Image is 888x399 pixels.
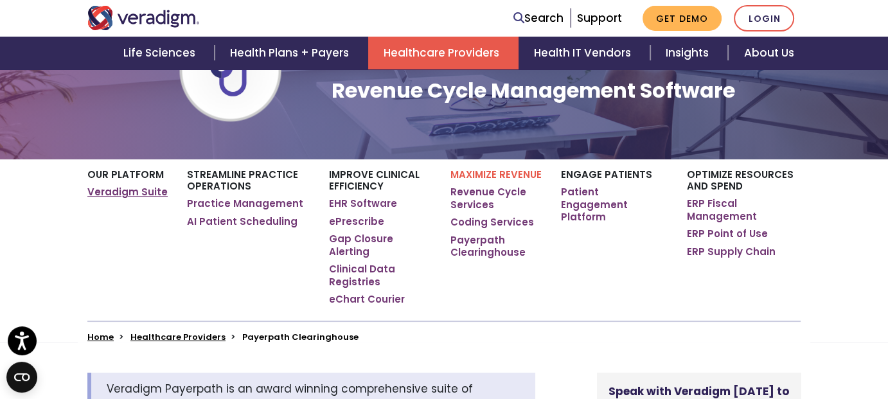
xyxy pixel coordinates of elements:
[87,186,168,199] a: Veradigm Suite
[561,186,668,224] a: Patient Engagement Platform
[329,263,431,288] a: Clinical Data Registries
[577,10,622,26] a: Support
[108,37,215,69] a: Life Sciences
[450,186,542,211] a: Revenue Cycle Services
[329,215,384,228] a: ePrescribe
[824,335,873,384] iframe: Drift Chat Widget
[329,233,431,258] a: Gap Closure Alerting
[450,216,534,229] a: Coding Services
[728,37,809,69] a: About Us
[6,362,37,393] button: Open CMP widget
[650,37,728,69] a: Insights
[187,197,303,210] a: Practice Management
[734,5,794,31] a: Login
[687,197,801,222] a: ERP Fiscal Management
[332,78,735,103] h1: Revenue Cycle Management Software
[450,234,542,259] a: Payerpath Clearinghouse
[87,331,114,343] a: Home
[187,215,297,228] a: AI Patient Scheduling
[513,10,564,27] a: Search
[687,245,776,258] a: ERP Supply Chain
[329,293,405,306] a: eChart Courier
[519,37,650,69] a: Health IT Vendors
[130,331,226,343] a: Healthcare Providers
[368,37,519,69] a: Healthcare Providers
[87,6,200,30] img: Veradigm logo
[329,197,397,210] a: EHR Software
[687,227,768,240] a: ERP Point of Use
[643,6,722,31] a: Get Demo
[215,37,368,69] a: Health Plans + Payers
